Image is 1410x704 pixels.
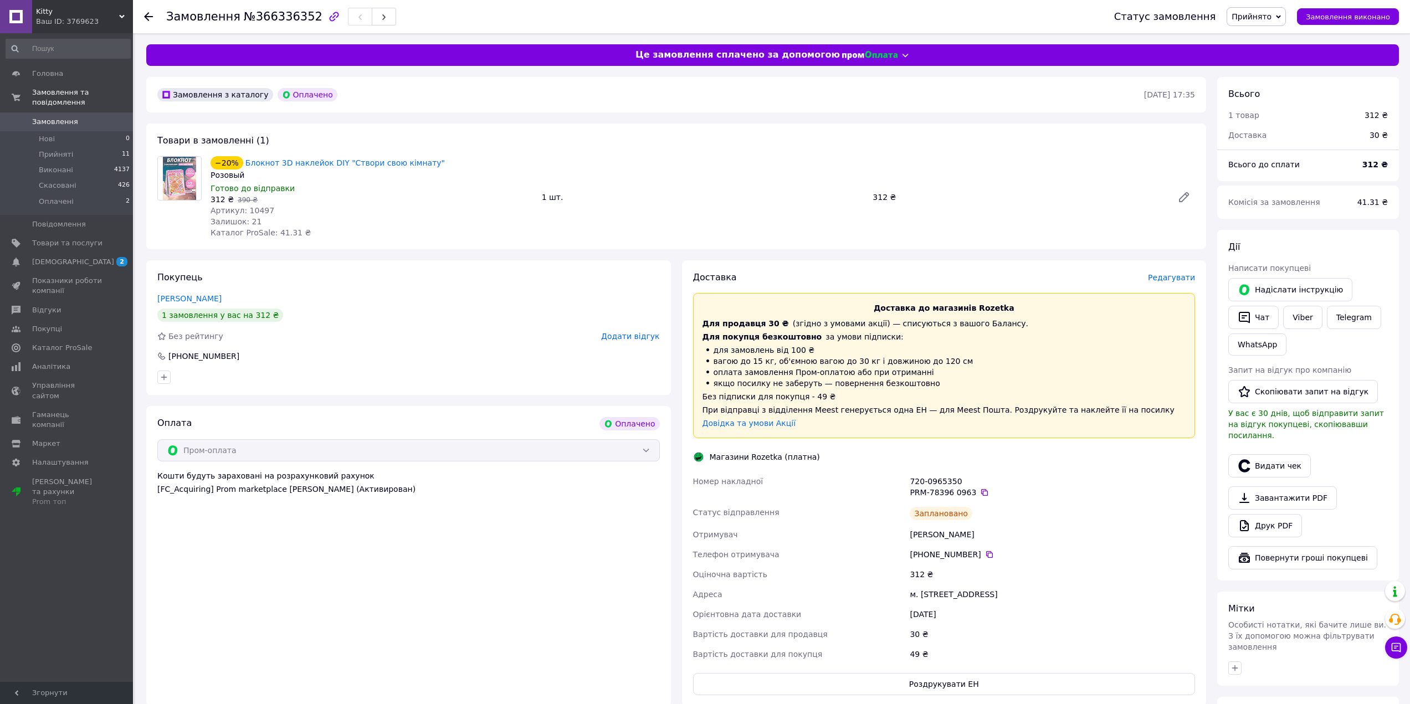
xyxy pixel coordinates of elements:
span: Редагувати [1148,273,1195,282]
span: Повідомлення [32,219,86,229]
span: Орієнтовна дата доставки [693,610,802,619]
div: [PHONE_NUMBER] [167,351,240,362]
span: Виконані [39,165,73,175]
span: Замовлення [32,117,78,127]
span: Оплачені [39,197,74,207]
span: Без рейтингу [168,332,223,341]
div: Статус замовлення [1114,11,1216,22]
button: Чат з покупцем [1385,636,1407,659]
div: 312 ₴ [868,189,1168,205]
span: Готово до відправки [211,184,295,193]
span: Покупці [32,324,62,334]
span: Замовлення [166,10,240,23]
span: 11 [122,150,130,160]
span: У вас є 30 днів, щоб відправити запит на відгук покупцеві, скопіювавши посилання. [1228,409,1384,440]
a: Блокнот 3D наклейок DIY "Створи свою кімнату" [245,158,445,167]
span: Каталог ProSale [32,343,92,353]
div: 720-0965350 [907,471,1197,502]
div: 49 ₴ [907,644,1197,664]
span: Показники роботи компанії [32,276,102,296]
div: Кошти будуть зараховані на розрахунковий рахунок [157,470,660,495]
div: Оплачено [599,417,659,430]
button: Видати чек [1228,454,1311,477]
button: Роздрукувати ЕН [693,673,1196,695]
button: Надіслати інструкцію [1228,278,1352,301]
span: Скасовані [39,181,76,191]
span: Відгуки [32,305,61,315]
input: Пошук [6,39,131,59]
span: 2 [126,197,130,207]
span: Залишок: 21 [211,217,262,226]
span: 4137 [114,165,130,175]
span: Прийняті [39,150,73,160]
span: Маркет [32,439,60,449]
img: Блокнот 3D наклейок DIY "Створи свою кімнату" [163,157,196,200]
span: Товари та послуги [32,238,102,248]
span: Це замовлення сплачено за допомогою [635,49,840,61]
div: 312 ₴ [1365,110,1388,121]
span: Доставка до магазинів Rozetka [874,304,1014,312]
div: Заплановано [910,507,972,520]
button: Чат [1228,306,1279,329]
div: Оплачено [278,88,337,101]
span: Каталог ProSale: 41.31 ₴ [211,228,311,237]
span: Управління сайтом [32,381,102,400]
div: Prom топ [32,497,102,507]
span: Адреса [693,590,722,599]
span: Для покупця безкоштовно [703,332,822,341]
button: Скопіювати запит на відгук [1228,380,1378,403]
div: −20% [211,156,243,169]
span: Покупець [157,272,203,282]
div: Повернутися назад [144,11,153,22]
div: Магазини Rozetka (платна) [707,451,823,463]
span: 312 ₴ [211,195,234,204]
div: 1 шт. [537,189,869,205]
span: Запит на відгук про компанію [1228,366,1351,374]
li: для замовлень від 100 ₴ [703,345,1186,356]
a: Telegram [1327,306,1381,329]
span: Додати відгук [601,332,659,341]
span: Написати покупцеві [1228,264,1311,273]
span: №366336352 [244,10,322,23]
li: якщо посилку не заберуть — повернення безкоштовно [703,378,1186,389]
span: 390 ₴ [238,196,258,204]
a: [PERSON_NAME] [157,294,222,303]
span: Прийнято [1232,12,1271,21]
span: Дії [1228,241,1240,252]
span: 0 [126,134,130,144]
a: Viber [1283,306,1322,329]
span: Kitty [36,7,119,17]
span: Отримувач [693,530,738,539]
a: Редагувати [1173,186,1195,208]
div: за умови підписки: [703,331,1186,342]
span: Всього [1228,89,1260,99]
span: Доставка [1228,131,1267,140]
div: При відправці з відділення Meest генерується одна ЕН — для Meest Пошта. Роздрукуйте та наклейте ї... [703,404,1186,415]
div: Без підписки для покупця - 49 ₴ [703,391,1186,402]
div: 312 ₴ [907,564,1197,584]
span: Гаманець компанії [32,410,102,430]
li: оплата замовлення Пром-оплатою або при отриманні [703,367,1186,378]
div: [PHONE_NUMBER] [910,549,1195,560]
a: Довідка та умови Акції [703,419,796,428]
span: Доставка [693,272,737,282]
span: [DEMOGRAPHIC_DATA] [32,257,114,267]
span: Аналітика [32,362,70,372]
span: Мітки [1228,603,1255,614]
span: Артикул: 10497 [211,206,274,215]
span: Особисті нотатки, які бачите лише ви. З їх допомогою можна фільтрувати замовлення [1228,620,1386,651]
span: Головна [32,69,63,79]
div: [DATE] [907,604,1197,624]
a: WhatsApp [1228,333,1286,356]
div: [FC_Acquiring] Prom marketplace [PERSON_NAME] (Активирован) [157,484,660,495]
button: Замовлення виконано [1297,8,1399,25]
time: [DATE] 17:35 [1144,90,1195,99]
span: Номер накладної [693,477,763,486]
a: Друк PDF [1228,514,1302,537]
span: 2 [116,257,127,266]
div: Ваш ID: 3769623 [36,17,133,27]
span: Комісія за замовлення [1228,198,1320,207]
span: Оплата [157,418,192,428]
span: Телефон отримувача [693,550,780,559]
span: 41.31 ₴ [1357,198,1388,207]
